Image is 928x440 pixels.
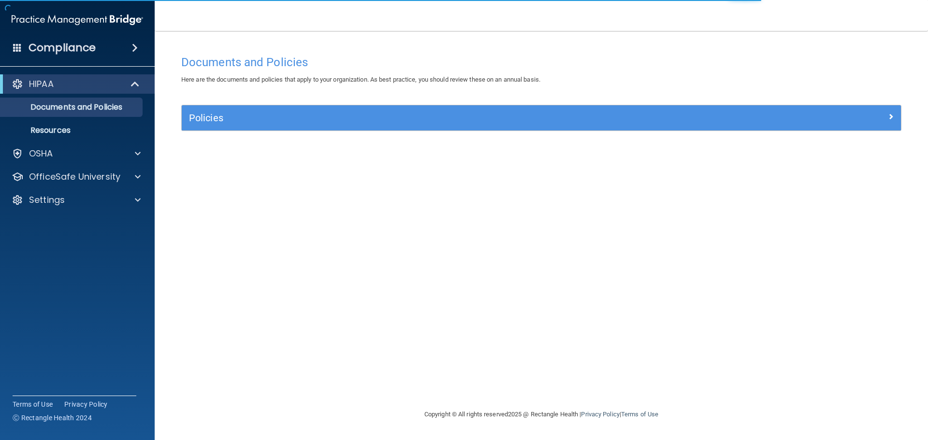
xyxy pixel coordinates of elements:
[29,171,120,183] p: OfficeSafe University
[12,148,141,159] a: OSHA
[181,56,901,69] h4: Documents and Policies
[29,78,54,90] p: HIPAA
[189,110,894,126] a: Policies
[189,113,714,123] h5: Policies
[12,10,143,29] img: PMB logo
[29,41,96,55] h4: Compliance
[12,171,141,183] a: OfficeSafe University
[13,399,53,409] a: Terms of Use
[6,102,138,112] p: Documents and Policies
[365,399,718,430] div: Copyright © All rights reserved 2025 @ Rectangle Health | |
[12,78,140,90] a: HIPAA
[12,194,141,206] a: Settings
[581,411,619,418] a: Privacy Policy
[64,399,108,409] a: Privacy Policy
[621,411,658,418] a: Terms of Use
[181,76,540,83] span: Here are the documents and policies that apply to your organization. As best practice, you should...
[6,126,138,135] p: Resources
[29,148,53,159] p: OSHA
[29,194,65,206] p: Settings
[13,413,92,423] span: Ⓒ Rectangle Health 2024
